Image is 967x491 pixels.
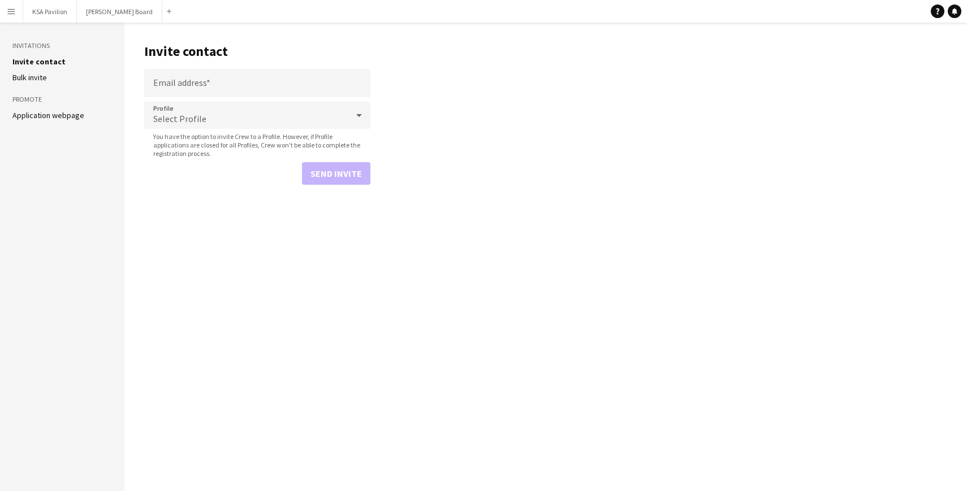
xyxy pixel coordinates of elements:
[12,94,112,105] h3: Promote
[153,113,206,124] span: Select Profile
[144,132,370,158] span: You have the option to invite Crew to a Profile. However, if Profile applications are closed for ...
[77,1,162,23] button: [PERSON_NAME] Board
[12,110,84,120] a: Application webpage
[23,1,77,23] button: KSA Pavilion
[144,43,370,60] h1: Invite contact
[12,72,47,82] a: Bulk invite
[12,57,66,67] a: Invite contact
[12,41,112,51] h3: Invitations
